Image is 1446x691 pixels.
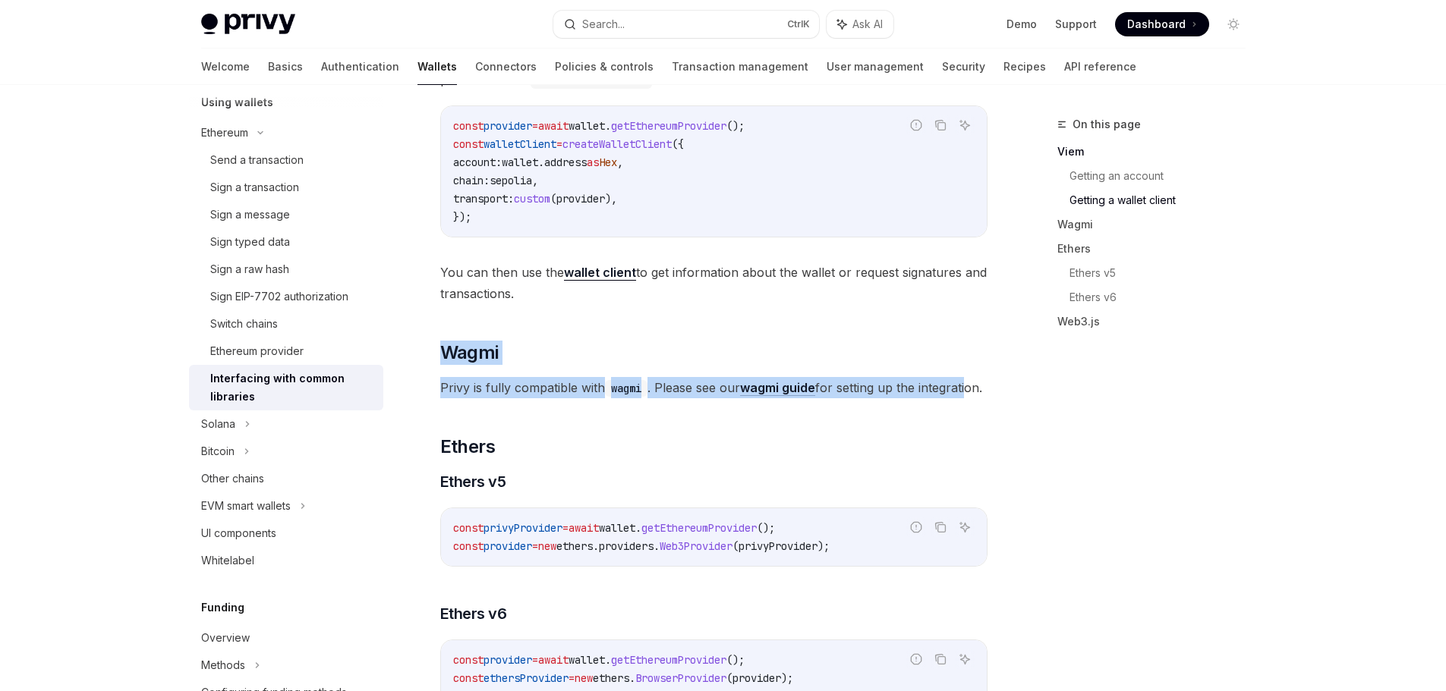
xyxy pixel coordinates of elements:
[906,115,926,135] button: Report incorrect code
[556,192,605,206] span: provider
[210,369,374,406] div: Interfacing with common libraries
[787,18,810,30] span: Ctrl K
[569,521,599,535] span: await
[556,137,562,151] span: =
[605,653,611,667] span: .
[599,155,617,169] span: Hex
[569,119,605,133] span: wallet
[210,206,290,224] div: Sign a message
[726,119,745,133] span: ();
[201,442,235,460] div: Bitcoin
[484,539,532,553] span: provider
[189,520,383,547] a: UI components
[955,517,975,537] button: Ask AI
[201,124,248,142] div: Ethereum
[550,192,556,206] span: (
[635,671,726,685] span: BrowserProvider
[1070,164,1258,188] a: Getting an account
[827,11,893,38] button: Ask AI
[189,256,383,283] a: Sign a raw hash
[189,146,383,174] a: Send a transaction
[605,380,647,397] code: wagmi
[1070,261,1258,285] a: Ethers v5
[201,497,291,515] div: EVM smart wallets
[189,624,383,652] a: Overview
[781,671,793,685] span: );
[201,629,250,647] div: Overview
[189,283,383,310] a: Sign EIP-7702 authorization
[1057,212,1258,237] a: Wagmi
[538,539,556,553] span: new
[484,137,556,151] span: walletClient
[931,649,950,669] button: Copy the contents from the code block
[672,49,808,85] a: Transaction management
[1057,309,1258,334] a: Web3.js
[1055,17,1097,32] a: Support
[532,174,538,187] span: ,
[484,119,532,133] span: provider
[189,228,383,256] a: Sign typed data
[556,539,593,553] span: ethers
[818,539,830,553] span: );
[732,539,739,553] span: (
[453,192,514,206] span: transport:
[189,174,383,201] a: Sign a transaction
[931,115,950,135] button: Copy the contents from the code block
[189,547,383,574] a: Whitelabel
[453,137,484,151] span: const
[1127,17,1186,32] span: Dashboard
[440,377,988,398] span: Privy is fully compatible with . Please see our for setting up the integration.
[201,470,264,488] div: Other chains
[593,539,599,553] span: .
[955,115,975,135] button: Ask AI
[605,119,611,133] span: .
[617,155,623,169] span: ,
[593,671,629,685] span: ethers
[210,151,304,169] div: Send a transaction
[544,155,587,169] span: address
[201,415,235,433] div: Solana
[564,265,636,281] a: wallet client
[740,380,815,395] strong: wagmi guide
[201,598,244,617] h5: Funding
[538,155,544,169] span: .
[740,380,815,396] a: wagmi guide
[739,539,818,553] span: privyProvider
[453,174,490,187] span: chain:
[1221,12,1246,36] button: Toggle dark mode
[726,653,745,667] span: ();
[562,521,569,535] span: =
[268,49,303,85] a: Basics
[321,49,399,85] a: Authentication
[201,656,245,674] div: Methods
[635,521,641,535] span: .
[611,119,726,133] span: getEthereumProvider
[660,539,732,553] span: Web3Provider
[453,671,484,685] span: const
[1070,188,1258,212] a: Getting a wallet client
[532,653,538,667] span: =
[931,517,950,537] button: Copy the contents from the code block
[189,201,383,228] a: Sign a message
[906,649,926,669] button: Report incorrect code
[210,178,299,196] div: Sign a transaction
[1003,49,1046,85] a: Recipes
[732,671,781,685] span: provider
[201,49,250,85] a: Welcome
[210,315,278,333] div: Switch chains
[440,435,495,459] span: Ethers
[555,49,654,85] a: Policies & controls
[440,262,988,304] span: You can then use the to get information about the wallet or request signatures and transactions.
[453,653,484,667] span: const
[599,539,654,553] span: providers
[189,338,383,365] a: Ethereum provider
[201,14,295,35] img: light logo
[1057,237,1258,261] a: Ethers
[201,551,254,570] div: Whitelabel
[201,524,276,542] div: UI components
[484,671,569,685] span: ethersProvider
[440,471,506,492] span: Ethers v5
[827,49,924,85] a: User management
[582,15,625,33] div: Search...
[475,49,537,85] a: Connectors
